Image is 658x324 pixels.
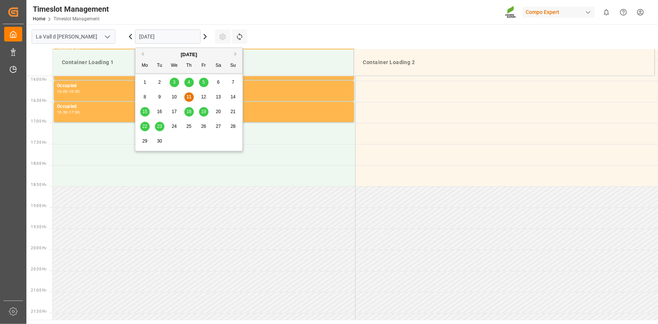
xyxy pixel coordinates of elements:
div: We [170,61,179,71]
span: 18:00 Hr [31,162,46,166]
div: Container Loading 1 [59,55,348,69]
span: 2 [158,80,161,85]
div: Choose Thursday, September 4th, 2025 [184,78,194,87]
div: Su [229,61,238,71]
div: Choose Friday, September 26th, 2025 [199,122,209,131]
button: show 0 new notifications [598,4,615,21]
span: 16:30 Hr [31,98,46,103]
div: Choose Thursday, September 11th, 2025 [184,92,194,102]
span: 23 [157,124,162,129]
span: 7 [232,80,235,85]
div: Choose Friday, September 5th, 2025 [199,78,209,87]
div: Choose Sunday, September 7th, 2025 [229,78,238,87]
button: Next Month [235,52,239,56]
span: 6 [217,80,220,85]
span: 1 [144,80,146,85]
span: 17:00 Hr [31,120,46,124]
div: 16:00 [57,90,68,93]
div: Choose Monday, September 8th, 2025 [140,92,150,102]
div: Choose Sunday, September 28th, 2025 [229,122,238,131]
button: Previous Month [139,52,144,56]
img: Screenshot%202023-09-29%20at%2010.02.21.png_1712312052.png [505,6,517,19]
span: 20:30 Hr [31,267,46,272]
div: Choose Saturday, September 6th, 2025 [214,78,223,87]
div: Tu [155,61,164,71]
span: 24 [172,124,176,129]
span: 5 [202,80,205,85]
div: Choose Tuesday, September 23rd, 2025 [155,122,164,131]
div: Choose Monday, September 22nd, 2025 [140,122,150,131]
div: Choose Wednesday, September 3rd, 2025 [170,78,179,87]
div: Timeslot Management [33,3,109,15]
div: Choose Friday, September 19th, 2025 [199,107,209,117]
span: 13 [216,94,221,100]
div: [DATE] [135,51,242,58]
div: 17:00 [69,111,80,114]
input: DD.MM.YYYY [135,29,201,44]
div: Choose Monday, September 1st, 2025 [140,78,150,87]
button: open menu [101,31,113,43]
span: 15 [142,109,147,114]
span: 21:30 Hr [31,310,46,314]
div: Choose Wednesday, September 24th, 2025 [170,122,179,131]
button: Compo Expert [523,5,598,19]
span: 30 [157,138,162,144]
span: 8 [144,94,146,100]
span: 11 [186,94,191,100]
span: 18:30 Hr [31,183,46,187]
div: Choose Thursday, September 25th, 2025 [184,122,194,131]
div: Choose Tuesday, September 30th, 2025 [155,137,164,146]
span: 3 [173,80,176,85]
div: Choose Sunday, September 14th, 2025 [229,92,238,102]
span: 18 [186,109,191,114]
span: 20:00 Hr [31,246,46,250]
span: 19:30 Hr [31,225,46,229]
div: Choose Saturday, September 20th, 2025 [214,107,223,117]
span: 25 [186,124,191,129]
div: Fr [199,61,209,71]
div: - [68,90,69,93]
div: Compo Expert [523,7,595,18]
div: Occupied [57,103,351,111]
span: 16 [157,109,162,114]
span: 22 [142,124,147,129]
span: 16:00 Hr [31,77,46,81]
div: Choose Saturday, September 27th, 2025 [214,122,223,131]
span: 19:00 Hr [31,204,46,208]
div: Mo [140,61,150,71]
div: Choose Thursday, September 18th, 2025 [184,107,194,117]
span: 10 [172,94,176,100]
div: 16:30 [69,90,80,93]
div: - [68,111,69,114]
div: month 2025-09 [138,75,241,149]
span: 17 [172,109,176,114]
div: Occupied [57,82,351,90]
div: Container Loading 2 [360,55,649,69]
div: Choose Tuesday, September 2nd, 2025 [155,78,164,87]
a: Home [33,16,45,21]
span: 21 [230,109,235,114]
span: 29 [142,138,147,144]
span: 26 [201,124,206,129]
span: 4 [188,80,190,85]
span: 20 [216,109,221,114]
div: Choose Saturday, September 13th, 2025 [214,92,223,102]
div: Choose Sunday, September 21st, 2025 [229,107,238,117]
span: 17:30 Hr [31,141,46,145]
div: Choose Monday, September 29th, 2025 [140,137,150,146]
span: 21:00 Hr [31,289,46,293]
div: Choose Tuesday, September 16th, 2025 [155,107,164,117]
span: 9 [158,94,161,100]
div: Choose Monday, September 15th, 2025 [140,107,150,117]
button: Help Center [615,4,632,21]
div: 16:30 [57,111,68,114]
span: 12 [201,94,206,100]
div: Th [184,61,194,71]
input: Type to search/select [32,29,115,44]
div: Choose Wednesday, September 17th, 2025 [170,107,179,117]
div: Choose Tuesday, September 9th, 2025 [155,92,164,102]
span: 28 [230,124,235,129]
span: 27 [216,124,221,129]
span: 14 [230,94,235,100]
div: Choose Wednesday, September 10th, 2025 [170,92,179,102]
